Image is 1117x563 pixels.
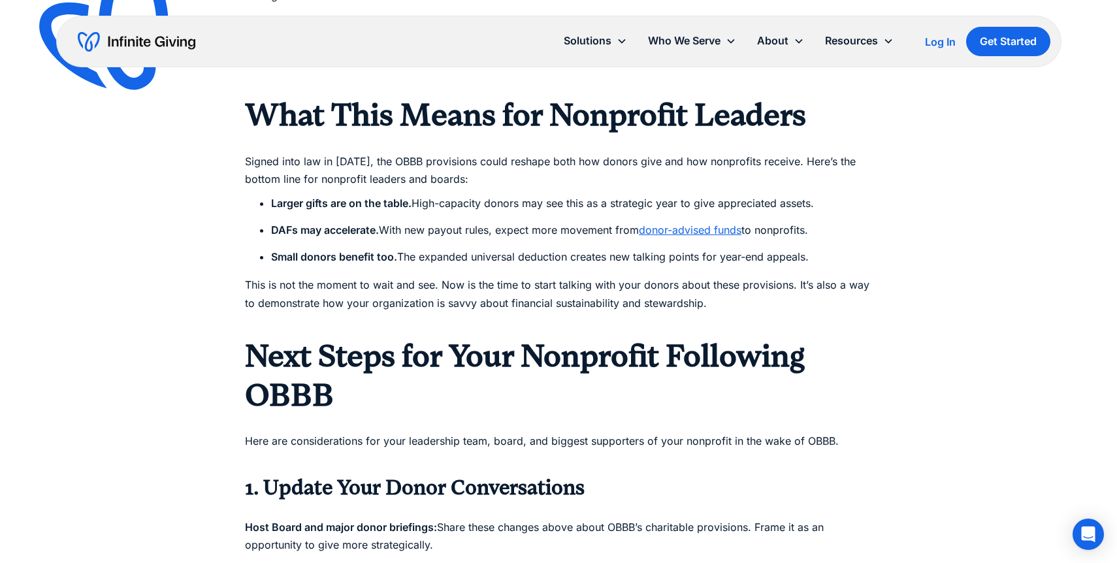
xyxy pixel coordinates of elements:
strong: Small donors benefit too. [271,250,397,263]
strong: Next Steps for Your Nonprofit Following OBBB [245,338,805,413]
p: Signed into law in [DATE], the OBBB provisions could reshape both how donors give and how nonprof... [245,135,872,188]
div: About [757,32,788,50]
li: Donors in higher tax brackets who are considering a significant gift (particularly such as stock)... [271,14,872,86]
p: Here are considerations for your leadership team, board, and biggest supporters of your nonprofit... [245,415,872,468]
li: The expanded universal deduction creates new talking points for year-end appeals. [271,248,872,266]
a: home [78,31,195,52]
div: Open Intercom Messenger [1073,519,1104,550]
div: Who We Serve [648,32,720,50]
strong: DAFs may accelerate. [271,223,379,236]
li: High-capacity donors may see this as a strategic year to give appreciated assets. [271,195,872,212]
div: Resources [815,27,904,55]
div: Solutions [553,27,638,55]
li: With new payout rules, expect more movement from to nonprofits. [271,221,872,239]
strong: Larger gifts are on the table. [271,197,412,210]
a: Log In [925,34,956,50]
p: Share these changes above about OBBB’s charitable provisions. Frame it as an opportunity to give ... [245,501,872,555]
a: Get Started [966,27,1050,56]
div: Solutions [564,32,611,50]
a: donor-advised funds [639,223,741,236]
p: This is not the moment to wait and see. Now is the time to start talking with your donors about t... [245,276,872,330]
div: Who We Serve [638,27,747,55]
div: Resources [825,32,878,50]
strong: Host Board and major donor briefings: [245,521,437,534]
strong: 1. Update Your Donor Conversations [245,475,585,500]
strong: What This Means for Nonprofit Leaders [245,97,806,133]
div: Log In [925,37,956,47]
div: About [747,27,815,55]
